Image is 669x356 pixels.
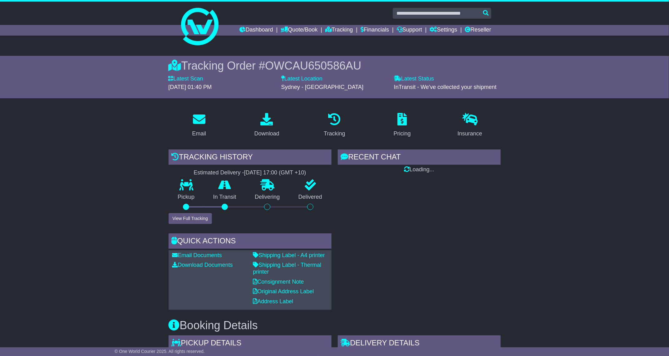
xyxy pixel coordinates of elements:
[204,194,246,201] p: In Transit
[430,25,457,36] a: Settings
[172,252,222,258] a: Email Documents
[281,84,363,90] span: Sydney - [GEOGRAPHIC_DATA]
[394,129,411,138] div: Pricing
[169,233,332,250] div: Quick Actions
[253,298,293,305] a: Address Label
[325,25,353,36] a: Tracking
[390,111,415,140] a: Pricing
[192,129,206,138] div: Email
[169,84,212,90] span: [DATE] 01:40 PM
[281,76,322,82] label: Latest Location
[394,84,497,90] span: InTransit - We've collected your shipment
[394,76,434,82] label: Latest Status
[169,59,501,72] div: Tracking Order #
[244,169,306,176] div: [DATE] 17:00 (GMT +10)
[169,169,332,176] div: Estimated Delivery -
[253,262,322,275] a: Shipping Label - Thermal printer
[324,129,345,138] div: Tracking
[169,213,212,224] button: View Full Tracking
[246,194,289,201] p: Delivering
[361,25,389,36] a: Financials
[169,76,203,82] label: Latest Scan
[338,149,501,166] div: RECENT CHAT
[172,262,233,268] a: Download Documents
[397,25,422,36] a: Support
[240,25,273,36] a: Dashboard
[458,129,482,138] div: Insurance
[289,194,332,201] p: Delivered
[188,111,210,140] a: Email
[169,149,332,166] div: Tracking history
[115,349,205,354] span: © One World Courier 2025. All rights reserved.
[253,252,325,258] a: Shipping Label - A4 printer
[338,335,501,352] div: Delivery Details
[338,166,501,173] div: Loading...
[265,59,361,72] span: OWCAU650586AU
[250,111,283,140] a: Download
[169,335,332,352] div: Pickup Details
[465,25,491,36] a: Reseller
[454,111,486,140] a: Insurance
[253,288,314,295] a: Original Address Label
[253,279,304,285] a: Consignment Note
[320,111,349,140] a: Tracking
[254,129,279,138] div: Download
[169,194,204,201] p: Pickup
[281,25,317,36] a: Quote/Book
[169,319,501,332] h3: Booking Details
